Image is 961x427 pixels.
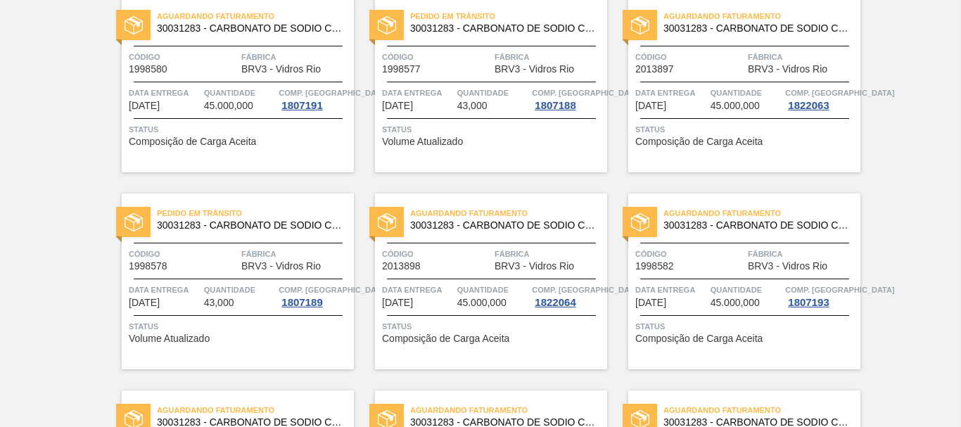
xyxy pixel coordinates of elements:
span: Status [129,319,350,333]
span: Composição de Carga Aceita [129,136,256,147]
span: 2013898 [382,261,421,272]
span: 45.000,000 [204,101,253,111]
span: 1998580 [129,64,167,75]
span: Data entrega [382,86,454,100]
span: Status [382,319,604,333]
span: Quantidade [204,86,276,100]
span: Data entrega [129,283,201,297]
a: statusPedido em Trânsito30031283 - CARBONATO DE SODIO CONTINENTALCódigo1998578FábricaBRV3 - Vidro... [101,193,354,369]
span: Comp. Carga [532,86,641,100]
span: 43,000 [457,101,488,111]
img: status [378,16,396,34]
span: 26/08/2025 [635,298,666,308]
span: 2013897 [635,64,674,75]
span: 23/08/2025 [129,101,160,111]
span: Status [635,122,857,136]
div: 1807189 [279,297,325,308]
span: Aguardando Faturamento [410,206,607,220]
span: BRV3 - Vidros Rio [495,261,574,272]
span: Pedido em Trânsito [157,206,354,220]
div: 1807188 [532,100,578,111]
span: Status [129,122,350,136]
span: 45.000,000 [457,298,507,308]
div: 1822064 [532,297,578,308]
span: Comp. Carga [785,283,894,297]
span: Comp. Carga [279,283,388,297]
span: 45.000,000 [711,298,760,308]
span: Código [129,247,238,261]
span: 30031283 - CARBONATO DE SODIO CONTINENTAL [157,220,343,231]
span: Aguardando Faturamento [410,403,607,417]
span: 24/08/2025 [129,298,160,308]
span: BRV3 - Vidros Rio [748,261,827,272]
img: status [378,213,396,231]
span: Status [635,319,857,333]
a: Comp. [GEOGRAPHIC_DATA]1807188 [532,86,604,111]
span: Quantidade [711,283,782,297]
img: status [125,213,143,231]
span: Volume Atualizado [129,333,210,344]
span: 24/08/2025 [635,101,666,111]
span: Aguardando Faturamento [157,403,354,417]
span: Comp. Carga [532,283,641,297]
span: Fábrica [748,50,857,64]
span: Aguardando Faturamento [663,206,860,220]
span: Data entrega [382,283,454,297]
span: Fábrica [495,50,604,64]
span: Quantidade [457,86,529,100]
a: statusAguardando Faturamento30031283 - CARBONATO DE SODIO CONTINENTALCódigo2013898FábricaBRV3 - V... [354,193,607,369]
span: 23/08/2025 [382,101,413,111]
span: Composição de Carga Aceita [382,333,509,344]
a: statusAguardando Faturamento30031283 - CARBONATO DE SODIO CONTINENTALCódigo1998582FábricaBRV3 - V... [607,193,860,369]
span: Composição de Carga Aceita [635,333,763,344]
span: Data entrega [635,283,707,297]
a: Comp. [GEOGRAPHIC_DATA]1822063 [785,86,857,111]
img: status [125,16,143,34]
span: 25/08/2025 [382,298,413,308]
span: Código [382,50,491,64]
span: BRV3 - Vidros Rio [241,64,321,75]
span: Aguardando Faturamento [157,9,354,23]
span: 30031283 - CARBONATO DE SODIO CONTINENTAL [663,220,849,231]
span: Status [382,122,604,136]
span: BRV3 - Vidros Rio [495,64,574,75]
span: BRV3 - Vidros Rio [748,64,827,75]
span: 43,000 [204,298,234,308]
span: Data entrega [129,86,201,100]
span: 1998582 [635,261,674,272]
span: Aguardando Faturamento [663,403,860,417]
span: 30031283 - CARBONATO DE SODIO CONTINENTAL [663,23,849,34]
span: Código [129,50,238,64]
div: 1807191 [279,100,325,111]
span: Código [635,247,744,261]
span: Data entrega [635,86,707,100]
div: 1807193 [785,297,832,308]
span: Fábrica [495,247,604,261]
span: 30031283 - CARBONATO DE SODIO CONTINENTAL [157,23,343,34]
span: BRV3 - Vidros Rio [241,261,321,272]
span: Código [635,50,744,64]
span: Fábrica [241,50,350,64]
a: Comp. [GEOGRAPHIC_DATA]1807191 [279,86,350,111]
span: Fábrica [748,247,857,261]
span: Volume Atualizado [382,136,463,147]
span: 30031283 - CARBONATO DE SODIO CONTINENTAL [410,23,596,34]
span: Código [382,247,491,261]
span: 1998578 [129,261,167,272]
div: 1822063 [785,100,832,111]
span: Quantidade [711,86,782,100]
span: 1998577 [382,64,421,75]
a: Comp. [GEOGRAPHIC_DATA]1807193 [785,283,857,308]
span: Comp. Carga [785,86,894,100]
span: Comp. Carga [279,86,388,100]
span: Quantidade [457,283,529,297]
a: Comp. [GEOGRAPHIC_DATA]1807189 [279,283,350,308]
span: 45.000,000 [711,101,760,111]
a: Comp. [GEOGRAPHIC_DATA]1822064 [532,283,604,308]
img: status [631,213,649,231]
span: Quantidade [204,283,276,297]
span: Composição de Carga Aceita [635,136,763,147]
span: Fábrica [241,247,350,261]
span: 30031283 - CARBONATO DE SODIO CONTINENTAL [410,220,596,231]
span: Pedido em Trânsito [410,9,607,23]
